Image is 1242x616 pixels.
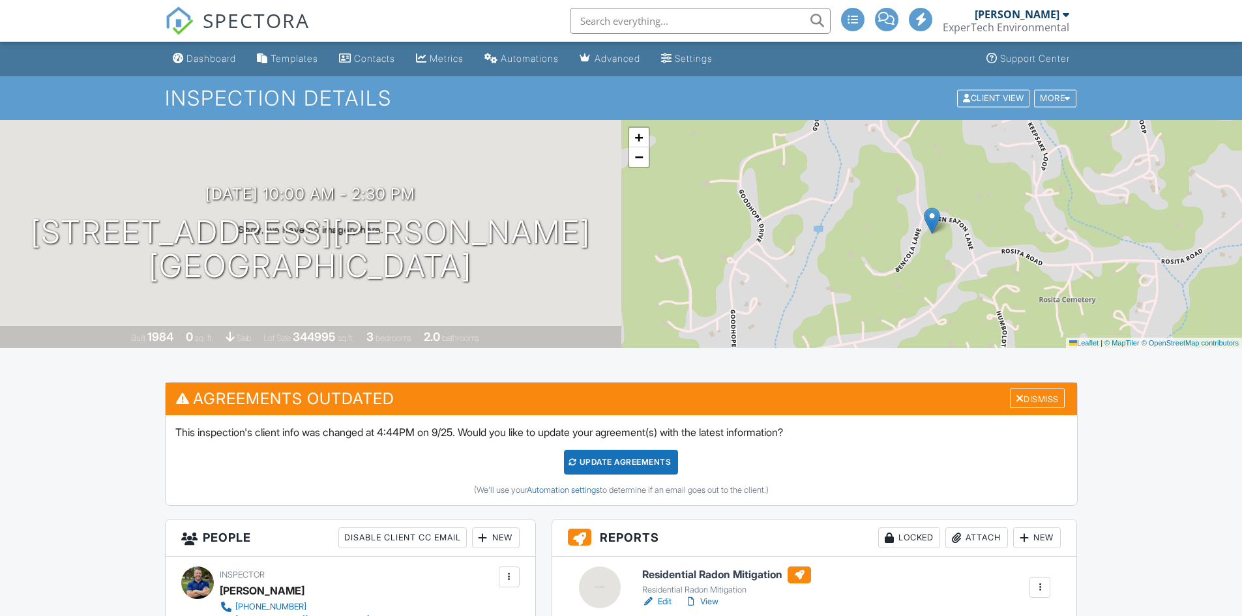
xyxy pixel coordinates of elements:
[975,8,1059,21] div: [PERSON_NAME]
[642,585,811,595] div: Residential Radon Mitigation
[165,7,194,35] img: The Best Home Inspection Software - Spectora
[338,333,354,343] span: sq.ft.
[175,485,1067,495] div: (We'll use your to determine if an email goes out to the client.)
[166,415,1077,505] div: This inspection's client info was changed at 4:44PM on 9/25. Would you like to update your agreem...
[165,18,310,45] a: SPECTORA
[1010,389,1065,409] div: Dismiss
[1013,527,1061,548] div: New
[376,333,411,343] span: bedrooms
[943,21,1069,34] div: ExperTech Environmental
[574,47,645,71] a: Advanced
[1000,53,1070,64] div: Support Center
[263,333,291,343] span: Lot Size
[675,53,713,64] div: Settings
[442,333,479,343] span: bathrooms
[501,53,559,64] div: Automations
[1142,339,1239,347] a: © OpenStreetMap contributors
[981,47,1075,71] a: Support Center
[366,330,374,344] div: 3
[195,333,213,343] span: sq. ft.
[338,527,467,548] div: Disable Client CC Email
[220,600,370,613] a: [PHONE_NUMBER]
[472,527,520,548] div: New
[220,570,265,579] span: Inspector
[354,53,395,64] div: Contacts
[479,47,564,71] a: Automations (Basic)
[334,47,400,71] a: Contacts
[564,450,678,475] div: Update Agreements
[186,330,193,344] div: 0
[293,330,336,344] div: 344995
[203,7,310,34] span: SPECTORA
[1101,339,1102,347] span: |
[1034,89,1076,107] div: More
[552,520,1077,557] h3: Reports
[595,53,640,64] div: Advanced
[642,595,672,608] a: Edit
[31,215,591,284] h1: [STREET_ADDRESS][PERSON_NAME] [GEOGRAPHIC_DATA]
[1069,339,1099,347] a: Leaflet
[570,8,831,34] input: Search everything...
[642,566,811,583] h6: Residential Radon Mitigation
[629,128,649,147] a: Zoom in
[685,595,718,608] a: View
[252,47,323,71] a: Templates
[147,330,173,344] div: 1984
[527,485,600,495] a: Automation settings
[1104,339,1140,347] a: © MapTiler
[166,383,1077,415] h3: Agreements Outdated
[205,185,415,203] h3: [DATE] 10:00 am - 2:30 pm
[656,47,718,71] a: Settings
[411,47,469,71] a: Metrics
[430,53,464,64] div: Metrics
[634,129,643,145] span: +
[945,527,1008,548] div: Attach
[235,602,306,612] div: [PHONE_NUMBER]
[168,47,241,71] a: Dashboard
[166,520,535,557] h3: People
[634,149,643,165] span: −
[957,89,1029,107] div: Client View
[220,581,304,600] div: [PERSON_NAME]
[424,330,440,344] div: 2.0
[237,333,251,343] span: slab
[956,93,1033,102] a: Client View
[271,53,318,64] div: Templates
[165,87,1078,110] h1: Inspection Details
[629,147,649,167] a: Zoom out
[878,527,940,548] div: Locked
[186,53,236,64] div: Dashboard
[924,207,940,234] img: Marker
[642,566,811,595] a: Residential Radon Mitigation Residential Radon Mitigation
[131,333,145,343] span: Built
